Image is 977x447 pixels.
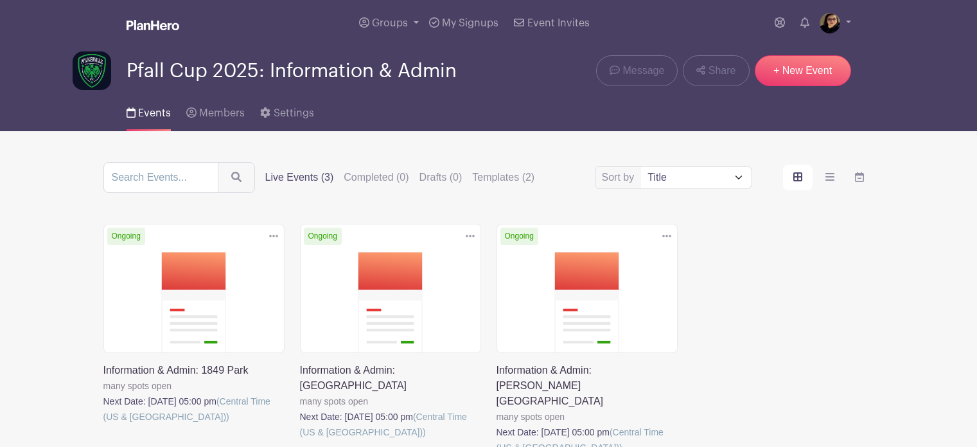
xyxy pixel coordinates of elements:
[683,55,749,86] a: Share
[709,63,736,78] span: Share
[73,51,111,90] img: PFC_logo_1x1_darkbg.png
[265,170,535,185] div: filters
[372,18,408,28] span: Groups
[344,170,409,185] label: Completed (0)
[472,170,534,185] label: Templates (2)
[127,60,457,82] span: Pfall Cup 2025: Information & Admin
[419,170,462,185] label: Drafts (0)
[596,55,678,86] a: Message
[274,108,314,118] span: Settings
[103,162,218,193] input: Search Events...
[260,90,313,131] a: Settings
[442,18,498,28] span: My Signups
[527,18,590,28] span: Event Invites
[622,63,664,78] span: Message
[138,108,171,118] span: Events
[127,90,171,131] a: Events
[127,20,179,30] img: logo_white-6c42ec7e38ccf1d336a20a19083b03d10ae64f83f12c07503d8b9e83406b4c7d.svg
[186,90,245,131] a: Members
[783,165,874,190] div: order and view
[820,13,840,33] img: 20220811_104416%20(2).jpg
[602,170,638,185] label: Sort by
[265,170,334,185] label: Live Events (3)
[199,108,245,118] span: Members
[755,55,851,86] a: + New Event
